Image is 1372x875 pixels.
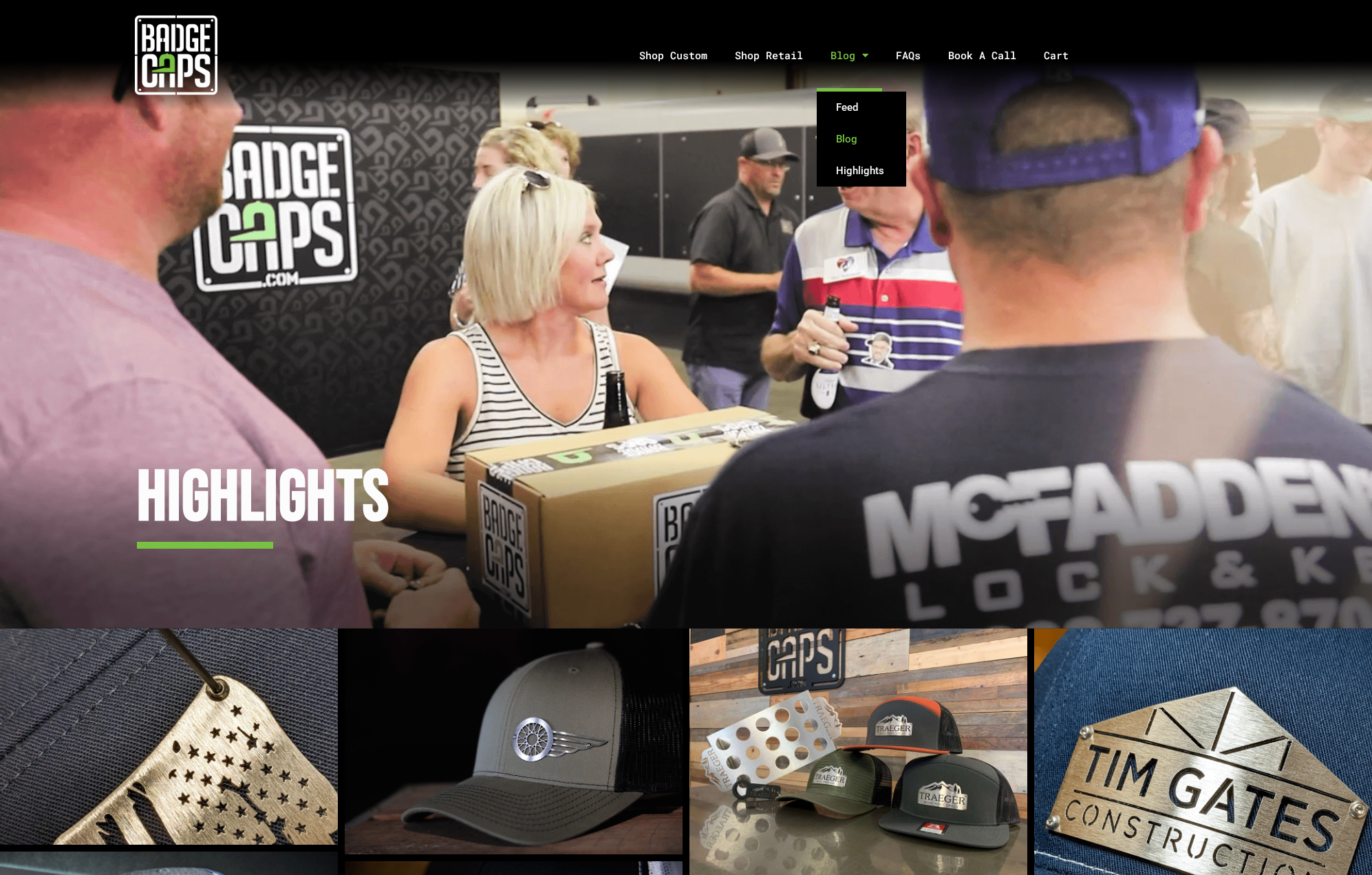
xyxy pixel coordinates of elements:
nav: Menu [352,19,1372,92]
a: Blog [817,19,882,92]
a: Highlights [817,155,906,187]
a: Feed [817,92,906,123]
img: badgecaps white logo with green acccent [135,14,217,96]
a: Shop Custom [625,19,721,92]
h2: Highlights [137,454,1372,545]
a: South Main Iron Logo laser cut in custom stainless steel badge for premium branded cap hat [345,629,683,854]
ul: Blog [817,92,906,187]
a: Shop Retail [721,19,817,92]
a: Cart [1030,19,1100,92]
a: Book A Call [934,19,1030,92]
iframe: Chat Widget [1303,809,1372,875]
a: Blog [817,123,906,155]
a: FAQs [882,19,934,92]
